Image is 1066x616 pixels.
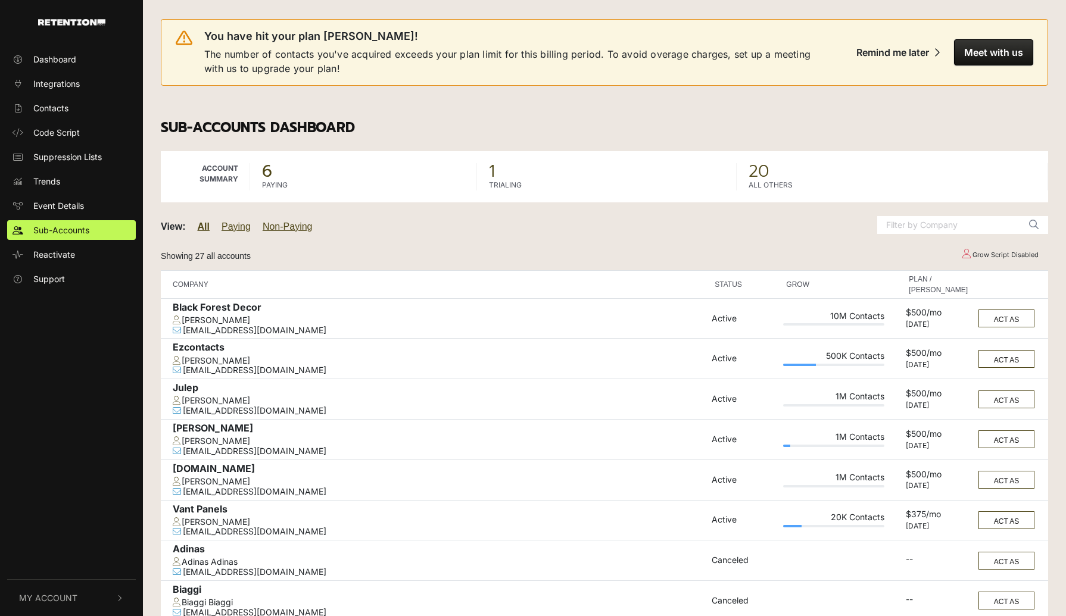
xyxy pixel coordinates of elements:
[783,404,884,407] div: Plan Usage: 0%
[7,98,136,118] a: Contacts
[906,361,971,369] div: [DATE]
[978,430,1034,448] button: ACT AS
[709,540,780,581] td: Canceled
[906,442,971,450] div: [DATE]
[783,473,884,485] div: 1M Contacts
[173,463,706,477] div: [DOMAIN_NAME]
[33,199,84,212] span: Event Details
[173,584,706,598] div: Biaggi
[33,126,80,139] span: Code Script
[33,53,76,65] span: Dashboard
[262,180,288,190] label: PAYING
[222,221,251,232] a: Paying
[978,592,1034,609] button: ACT AS
[906,348,971,361] div: $500/mo
[173,302,706,315] div: Black Forest Decor
[783,323,884,326] div: Plan Usage: 0%
[7,49,136,69] a: Dashboard
[173,406,706,416] div: [EMAIL_ADDRESS][DOMAIN_NAME]
[709,379,780,420] td: Active
[161,120,1048,136] h3: Sub-accounts Dashboard
[33,248,75,261] span: Reactivate
[906,308,971,320] div: $500/mo
[709,459,780,500] td: Active
[7,196,136,215] a: Event Details
[198,221,210,232] a: All
[161,251,251,261] small: Showing 27 all accounts
[7,147,136,167] a: Suppression Lists
[906,401,971,409] div: [DATE]
[33,151,102,163] span: Suppression Lists
[906,554,971,567] div: --
[173,382,706,396] div: Julep
[749,163,1036,180] span: 20
[906,389,971,401] div: $500/mo
[951,245,1048,265] td: Grow Script Disabled
[173,517,706,527] div: [PERSON_NAME]
[173,557,706,567] div: Adinas Adinas
[173,504,706,517] div: Vant Panels
[173,477,706,487] div: [PERSON_NAME]
[783,525,884,527] div: Plan Usage: 18%
[173,365,706,376] div: [EMAIL_ADDRESS][DOMAIN_NAME]
[262,158,272,184] strong: 6
[173,527,706,537] div: [EMAIL_ADDRESS][DOMAIN_NAME]
[161,270,709,298] th: COMPANY
[38,19,105,26] img: Retention.com
[19,592,77,604] span: My Account
[7,269,136,289] a: Support
[173,423,706,436] div: [PERSON_NAME]
[978,552,1034,570] button: ACT AS
[847,39,949,65] button: Remind me later
[856,46,929,58] div: Remind me later
[780,270,887,298] th: GROW
[489,163,725,180] span: 1
[978,350,1034,368] button: ACT AS
[749,180,793,190] label: ALL OTHERS
[173,436,706,446] div: [PERSON_NAME]
[783,512,884,525] div: 20K Contacts
[709,500,780,540] td: Active
[7,74,136,93] a: Integrations
[978,390,1034,408] button: ACT AS
[783,445,884,447] div: Plan Usage: 7%
[877,216,1020,234] input: Filter by Company
[783,485,884,487] div: Plan Usage: 0%
[7,123,136,142] a: Code Script
[978,309,1034,327] button: ACT AS
[7,580,136,616] button: My Account
[7,171,136,191] a: Trends
[783,364,884,366] div: Plan Usage: 32%
[709,339,780,379] td: Active
[783,432,884,445] div: 1M Contacts
[204,47,828,76] span: The number of contacts you've acquired exceeds your plan limit for this billing period. To avoid ...
[709,419,780,459] td: Active
[709,298,780,339] td: Active
[906,522,971,530] div: [DATE]
[978,511,1034,529] button: ACT AS
[489,180,522,190] label: TRIALING
[33,102,68,114] span: Contacts
[906,429,971,442] div: $500/mo
[906,595,971,607] div: --
[173,487,706,497] div: [EMAIL_ADDRESS][DOMAIN_NAME]
[903,270,974,298] th: PLAN / [PERSON_NAME]
[173,598,706,608] div: Biaggi Biaggi
[906,320,971,329] div: [DATE]
[906,481,971,490] div: [DATE]
[33,224,89,236] span: Sub-Accounts
[783,392,884,404] div: 1M Contacts
[906,470,971,482] div: $500/mo
[173,342,706,355] div: Ezcontacts
[33,77,80,90] span: Integrations
[173,326,706,336] div: [EMAIL_ADDRESS][DOMAIN_NAME]
[7,220,136,240] a: Sub-Accounts
[173,315,706,326] div: [PERSON_NAME]
[204,29,418,43] span: You have hit your plan [PERSON_NAME]!
[33,175,60,187] span: Trends
[783,311,884,324] div: 10M Contacts
[173,543,706,557] div: Adinas
[783,351,884,364] div: 500K Contacts
[978,471,1034,489] button: ACT AS
[161,151,250,202] td: Account Summary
